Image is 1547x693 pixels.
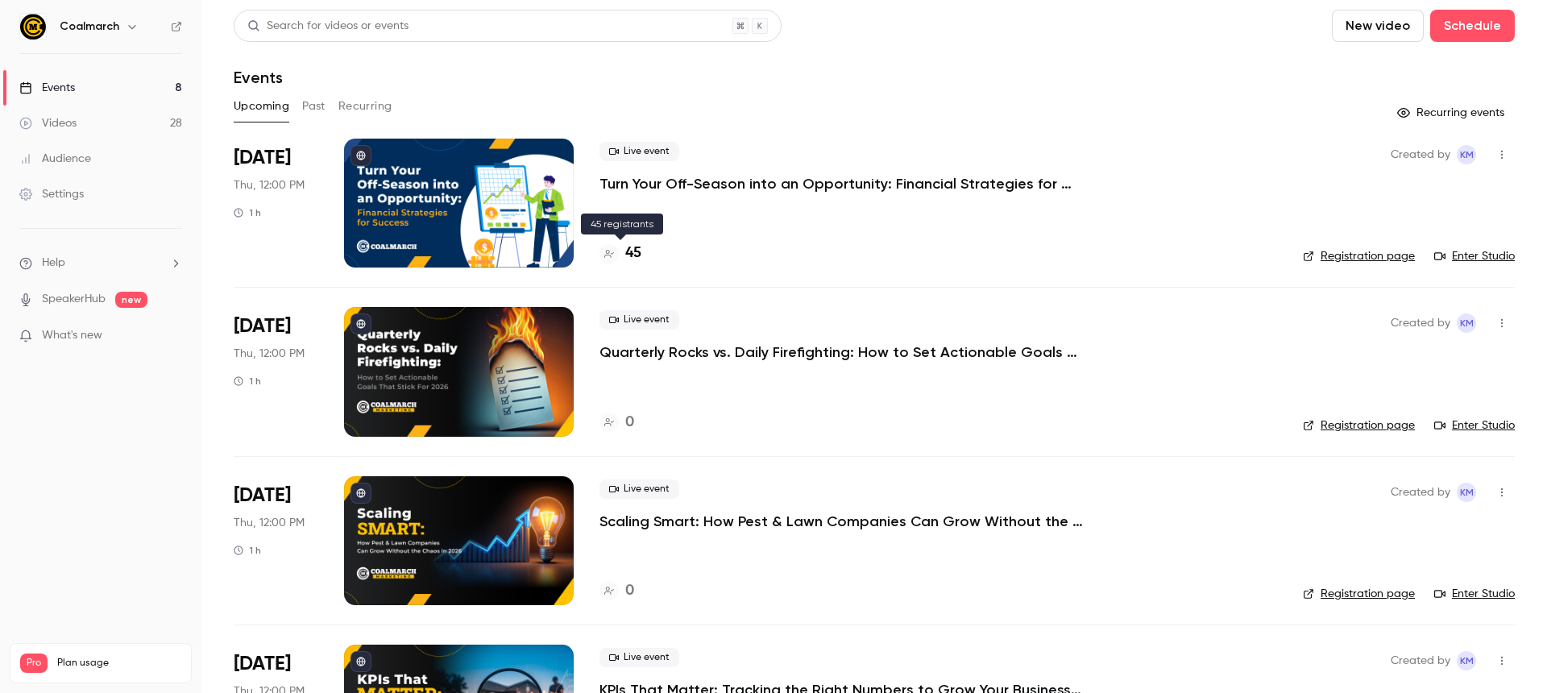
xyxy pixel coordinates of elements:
button: New video [1332,10,1424,42]
a: SpeakerHub [42,291,106,308]
span: Katie McCaskill [1457,483,1476,502]
span: KM [1460,483,1474,502]
span: Help [42,255,65,272]
div: 1 h [234,375,261,388]
span: Live event [599,648,679,667]
button: Schedule [1430,10,1515,42]
span: Thu, 12:00 PM [234,346,305,362]
a: 45 [599,243,641,264]
a: Scaling Smart: How Pest & Lawn Companies Can Grow Without the Chaos in [DATE] [599,512,1083,531]
span: What's new [42,327,102,344]
button: Recurring [338,93,392,119]
div: Sep 18 Thu, 12:00 PM (America/New York) [234,476,318,605]
div: Sep 4 Thu, 12:00 PM (America/New York) [234,307,318,436]
button: Upcoming [234,93,289,119]
h6: Coalmarch [60,19,119,35]
span: Katie McCaskill [1457,145,1476,164]
a: Turn Your Off-Season into an Opportunity: Financial Strategies for Success [599,174,1083,193]
a: Enter Studio [1434,417,1515,434]
span: Katie McCaskill [1457,651,1476,670]
span: new [115,292,147,308]
h4: 0 [625,580,634,602]
span: Created by [1391,651,1450,670]
div: Videos [19,115,77,131]
h4: 0 [625,412,634,434]
span: Created by [1391,483,1450,502]
a: Registration page [1303,248,1415,264]
div: Aug 21 Thu, 12:00 PM (America/New York) [234,139,318,268]
div: Events [19,80,75,96]
a: 0 [599,412,634,434]
span: Pro [20,654,48,673]
a: 0 [599,580,634,602]
div: 1 h [234,206,261,219]
div: 1 h [234,544,261,557]
iframe: Noticeable Trigger [163,329,182,343]
span: KM [1460,651,1474,670]
a: Registration page [1303,586,1415,602]
span: Live event [599,310,679,330]
button: Past [302,93,326,119]
h4: 45 [625,243,641,264]
span: Katie McCaskill [1457,313,1476,333]
div: Search for videos or events [247,18,409,35]
span: Live event [599,479,679,499]
span: Created by [1391,313,1450,333]
span: [DATE] [234,313,291,339]
a: Registration page [1303,417,1415,434]
h1: Events [234,68,283,87]
span: KM [1460,145,1474,164]
span: KM [1460,313,1474,333]
div: Settings [19,186,84,202]
span: [DATE] [234,483,291,508]
a: Enter Studio [1434,248,1515,264]
span: Live event [599,142,679,161]
span: [DATE] [234,145,291,171]
a: Quarterly Rocks vs. Daily Firefighting: How to Set Actionable Goals That Stick For 2026 [599,342,1083,362]
div: Audience [19,151,91,167]
a: Enter Studio [1434,586,1515,602]
span: [DATE] [234,651,291,677]
button: Recurring events [1390,100,1515,126]
span: Thu, 12:00 PM [234,515,305,531]
span: Thu, 12:00 PM [234,177,305,193]
img: Coalmarch [20,14,46,39]
li: help-dropdown-opener [19,255,182,272]
span: Created by [1391,145,1450,164]
span: Plan usage [57,657,181,670]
